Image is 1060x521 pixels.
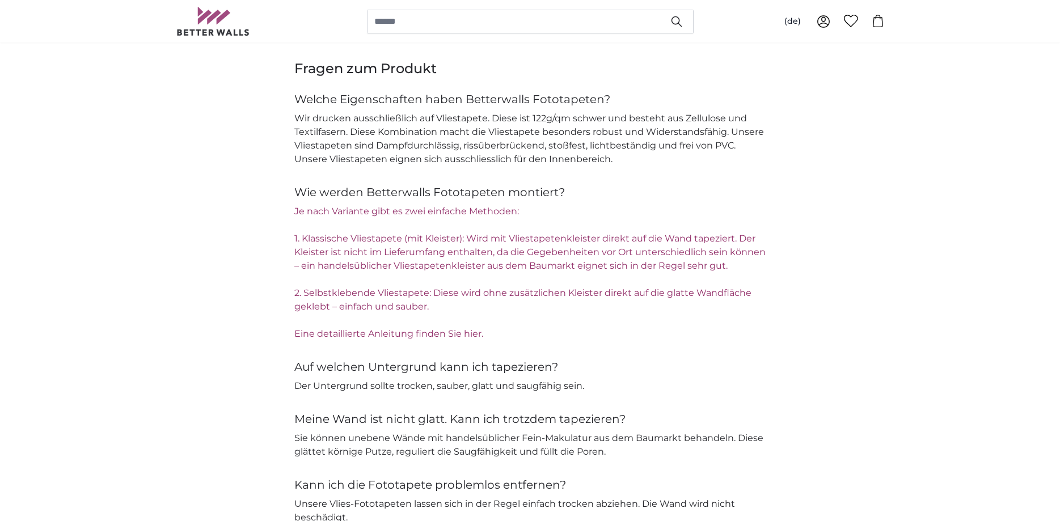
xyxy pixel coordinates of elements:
[294,112,766,166] p: Wir drucken ausschließlich auf Vliestapete. Diese ist 122g/qm schwer und besteht aus Zellulose un...
[294,477,766,493] h4: Kann ich die Fototapete problemlos entfernen?
[294,379,766,393] p: Der Untergrund sollte trocken, sauber, glatt und saugfähig sein.
[294,206,766,312] a: Je nach Variante gibt es zwei einfache Methoden: 1. Klassische Vliestapete (mit Kleister): Wird m...
[294,91,766,107] h4: Welche Eigenschaften haben Betterwalls Fototapeten?
[294,184,766,200] h4: Wie werden Betterwalls Fototapeten montiert?
[294,411,766,427] h4: Meine Wand ist nicht glatt. Kann ich trotzdem tapezieren?
[294,431,766,459] p: Sie können unebene Wände mit handelsüblicher Fein-Makulatur aus dem Baumarkt behandeln. Diese glä...
[294,60,766,78] h3: Fragen zum Produkt
[294,328,483,339] a: Eine detaillierte Anleitung finden Sie hier.
[176,7,250,36] img: Betterwalls
[775,11,810,32] button: (de)
[294,359,766,375] h4: Auf welchen Untergrund kann ich tapezieren?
